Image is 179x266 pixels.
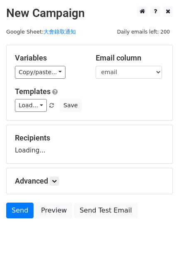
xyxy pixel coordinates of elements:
[74,203,137,218] a: Send Test Email
[6,203,34,218] a: Send
[15,53,83,63] h5: Variables
[60,99,81,112] button: Save
[15,99,47,112] a: Load...
[15,133,164,143] h5: Recipients
[36,203,72,218] a: Preview
[15,177,164,186] h5: Advanced
[15,87,51,96] a: Templates
[6,29,76,35] small: Google Sheet:
[114,27,173,36] span: Daily emails left: 200
[44,29,76,35] a: 大會錄取通知
[114,29,173,35] a: Daily emails left: 200
[15,66,65,79] a: Copy/paste...
[15,133,164,155] div: Loading...
[96,53,164,63] h5: Email column
[6,6,173,20] h2: New Campaign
